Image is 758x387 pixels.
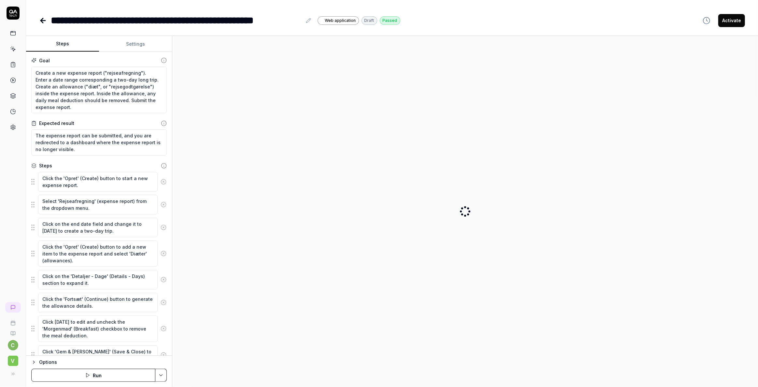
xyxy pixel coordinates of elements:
a: New conversation [5,302,21,313]
div: Expected result [39,120,74,127]
button: Remove step [158,322,169,335]
div: Suggestions [31,172,167,192]
button: View version history [699,14,714,27]
button: Remove step [158,247,169,260]
span: Web application [325,18,356,23]
a: Documentation [3,326,23,336]
div: Suggestions [31,217,167,238]
button: c [8,340,18,350]
a: Book a call with us [3,315,23,326]
button: Settings [99,36,172,52]
button: Options [31,358,167,366]
div: Suggestions [31,292,167,313]
div: Goal [39,57,50,64]
div: Suggestions [31,194,167,215]
button: Remove step [158,273,169,286]
span: V [8,356,18,366]
button: Run [31,369,155,382]
button: Remove step [158,221,169,234]
div: Suggestions [31,270,167,290]
button: Remove step [158,296,169,309]
button: Activate [718,14,745,27]
div: Suggestions [31,240,167,267]
div: Options [39,358,167,366]
button: Remove step [158,198,169,211]
div: Passed [380,16,400,25]
button: Steps [26,36,99,52]
button: V [3,350,23,367]
button: Remove step [158,348,169,362]
div: Suggestions [31,315,167,342]
a: Web application [318,16,359,25]
div: Suggestions [31,345,167,365]
div: Steps [39,162,52,169]
div: Draft [362,16,377,25]
button: Remove step [158,175,169,188]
